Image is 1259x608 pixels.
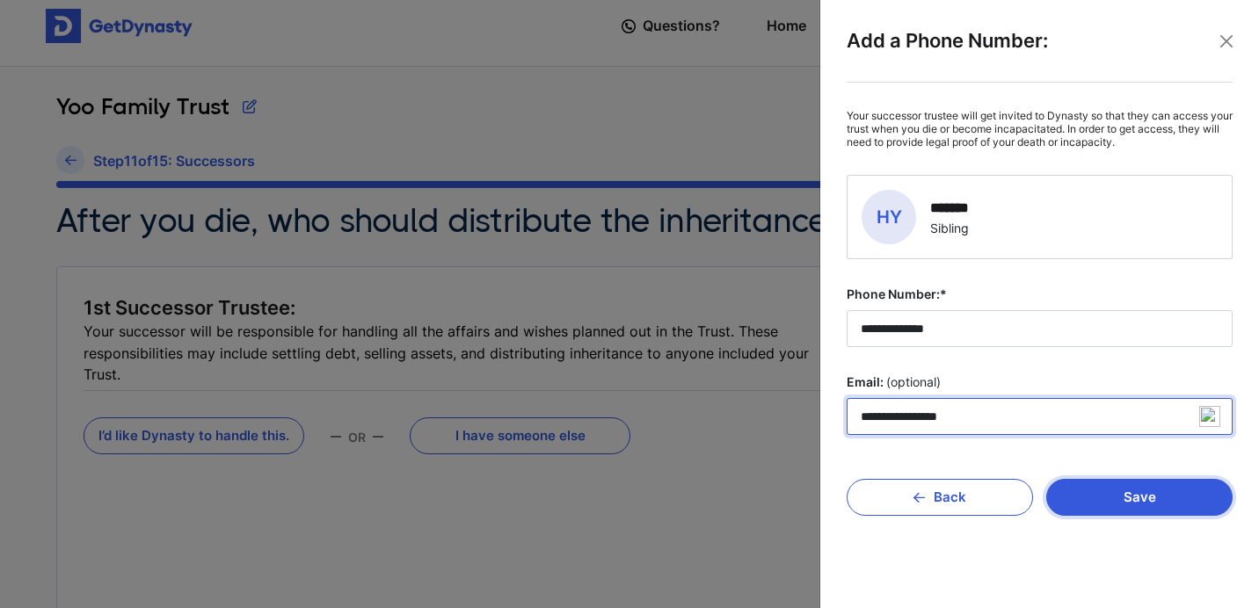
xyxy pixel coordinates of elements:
[847,479,1033,516] button: Back
[862,190,916,244] span: HY
[930,221,986,235] div: Sibling
[847,26,1233,83] div: Add a Phone Number:
[847,109,1233,148] p: Your successor trustee will get invited to Dynasty so that they can access your trust when you di...
[1213,28,1240,54] button: Close
[1199,406,1220,427] img: npw-badge-icon-locked.svg
[1046,479,1233,516] button: Save
[886,373,941,391] span: (optional)
[847,373,1233,391] label: Email:
[847,286,1233,303] label: Phone Number:*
